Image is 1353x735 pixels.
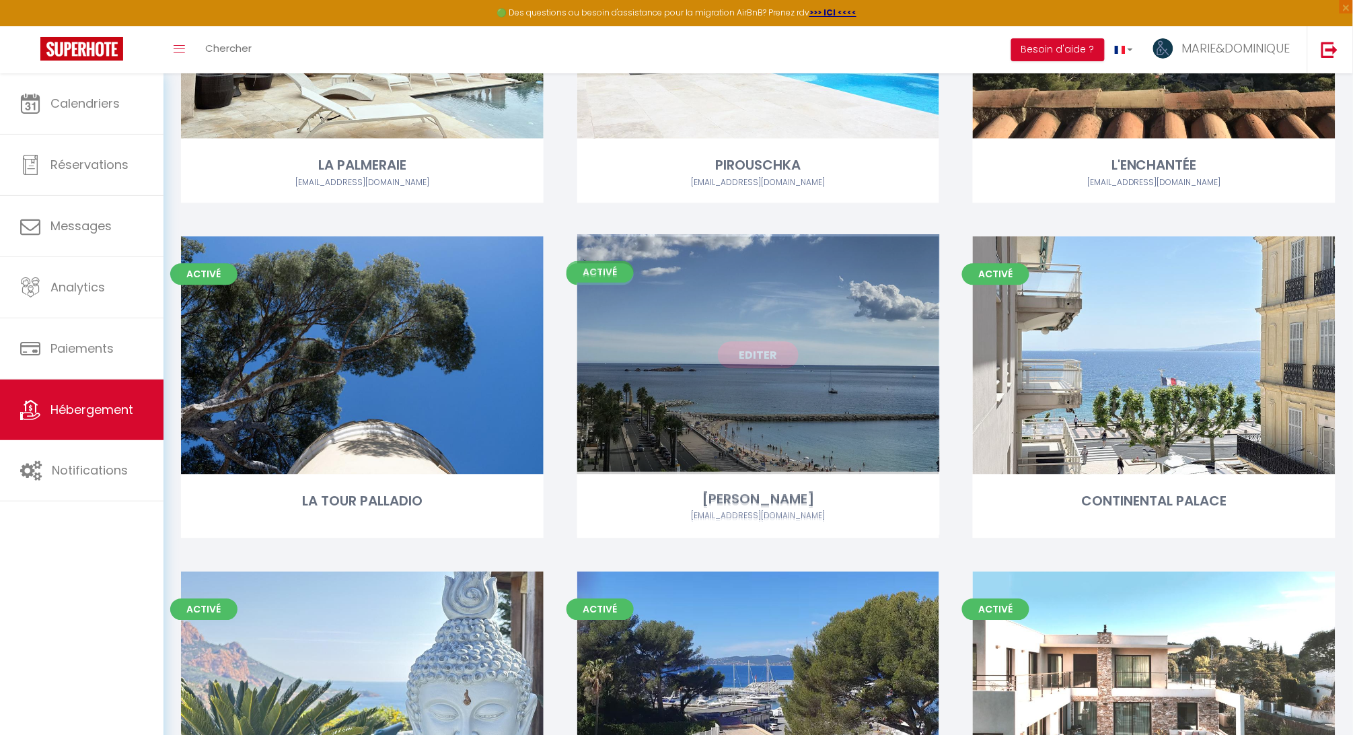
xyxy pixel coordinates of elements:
[50,279,105,295] span: Analytics
[50,95,120,112] span: Calendriers
[181,176,544,189] div: Airbnb
[52,462,128,479] span: Notifications
[577,512,940,524] div: Airbnb
[566,263,634,285] span: Activé
[1153,38,1173,59] img: ...
[577,491,940,512] div: [PERSON_NAME]
[1143,26,1307,73] a: ... MARIE&DOMINIQUE
[1011,38,1105,61] button: Besoin d'aide ?
[1321,41,1338,58] img: logout
[973,155,1336,176] div: L'ENCHANTÉE
[195,26,262,73] a: Chercher
[1182,40,1290,57] span: MARIE&DOMINIQUE
[577,155,940,176] div: PIROUSCHKA
[718,341,799,368] a: Editer
[50,340,114,357] span: Paiements
[205,41,252,55] span: Chercher
[170,598,237,620] span: Activé
[50,401,133,418] span: Hébergement
[566,598,634,620] span: Activé
[50,156,129,173] span: Réservations
[973,491,1336,512] div: CONTINENTAL PALACE
[962,598,1029,620] span: Activé
[40,37,123,61] img: Super Booking
[50,217,112,234] span: Messages
[962,263,1029,285] span: Activé
[577,176,940,189] div: Airbnb
[170,263,237,285] span: Activé
[973,176,1336,189] div: Airbnb
[181,155,544,176] div: LA PALMERAIE
[809,7,856,18] a: >>> ICI <<<<
[181,491,544,512] div: LA TOUR PALLADIO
